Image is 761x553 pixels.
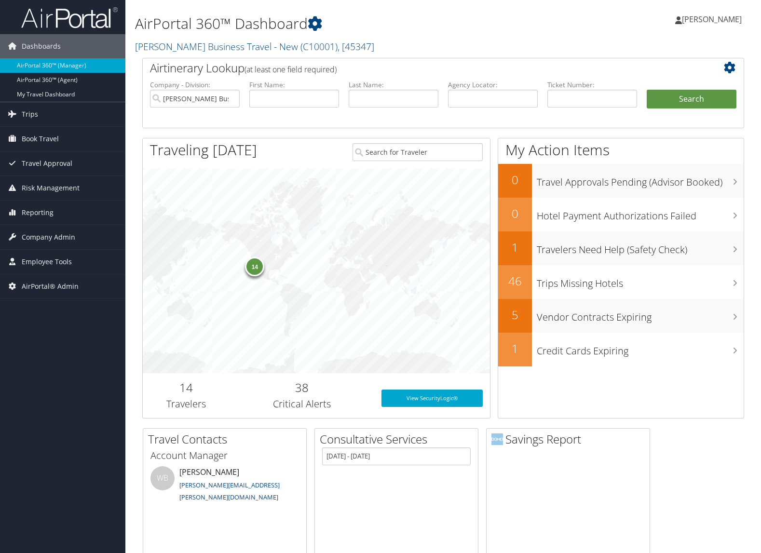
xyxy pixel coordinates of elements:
[498,273,532,289] h2: 46
[22,201,54,225] span: Reporting
[21,6,118,29] img: airportal-logo.png
[150,466,175,490] div: WB
[150,449,299,462] h3: Account Manager
[22,176,80,200] span: Risk Management
[320,431,478,447] h2: Consultative Services
[135,40,374,53] a: [PERSON_NAME] Business Travel - New
[150,80,240,90] label: Company - Division:
[349,80,438,90] label: Last Name:
[537,204,744,223] h3: Hotel Payment Authorizations Failed
[537,171,744,189] h3: Travel Approvals Pending (Advisor Booked)
[498,333,744,366] a: 1Credit Cards Expiring
[537,339,744,358] h3: Credit Cards Expiring
[22,225,75,249] span: Company Admin
[150,379,222,396] h2: 14
[647,90,736,109] button: Search
[150,60,686,76] h2: Airtinerary Lookup
[22,102,38,126] span: Trips
[498,265,744,299] a: 46Trips Missing Hotels
[448,80,538,90] label: Agency Locator:
[150,397,222,411] h3: Travelers
[498,205,532,222] h2: 0
[148,431,306,447] h2: Travel Contacts
[245,257,264,276] div: 14
[537,306,744,324] h3: Vendor Contracts Expiring
[498,299,744,333] a: 5Vendor Contracts Expiring
[498,307,532,323] h2: 5
[498,140,744,160] h1: My Action Items
[682,14,742,25] span: [PERSON_NAME]
[498,340,532,357] h2: 1
[498,172,532,188] h2: 0
[547,80,637,90] label: Ticket Number:
[135,13,546,34] h1: AirPortal 360™ Dashboard
[537,272,744,290] h3: Trips Missing Hotels
[150,140,257,160] h1: Traveling [DATE]
[381,390,483,407] a: View SecurityLogic®
[353,143,483,161] input: Search for Traveler
[498,239,532,256] h2: 1
[300,40,338,53] span: ( C10001 )
[338,40,374,53] span: , [ 45347 ]
[179,481,280,502] a: [PERSON_NAME][EMAIL_ADDRESS][PERSON_NAME][DOMAIN_NAME]
[22,151,72,175] span: Travel Approval
[491,433,503,445] img: domo-logo.png
[22,34,61,58] span: Dashboards
[237,397,367,411] h3: Critical Alerts
[498,231,744,265] a: 1Travelers Need Help (Safety Check)
[22,127,59,151] span: Book Travel
[491,431,650,447] h2: Savings Report
[498,198,744,231] a: 0Hotel Payment Authorizations Failed
[498,164,744,198] a: 0Travel Approvals Pending (Advisor Booked)
[22,274,79,298] span: AirPortal® Admin
[249,80,339,90] label: First Name:
[22,250,72,274] span: Employee Tools
[537,238,744,256] h3: Travelers Need Help (Safety Check)
[245,64,337,75] span: (at least one field required)
[146,466,304,506] li: [PERSON_NAME]
[675,5,751,34] a: [PERSON_NAME]
[237,379,367,396] h2: 38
